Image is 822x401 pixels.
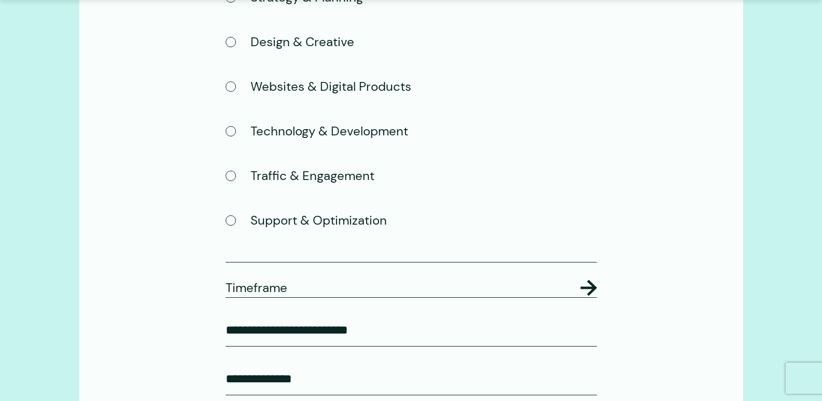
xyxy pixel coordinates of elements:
[226,165,374,186] label: Traffic & Engagement
[226,121,408,142] label: Technology & Development
[226,279,597,297] legend: Timeframe
[226,32,354,52] label: Design & Creative
[226,76,411,97] label: Websites & Digital Products
[226,210,387,231] label: Support & Optimization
